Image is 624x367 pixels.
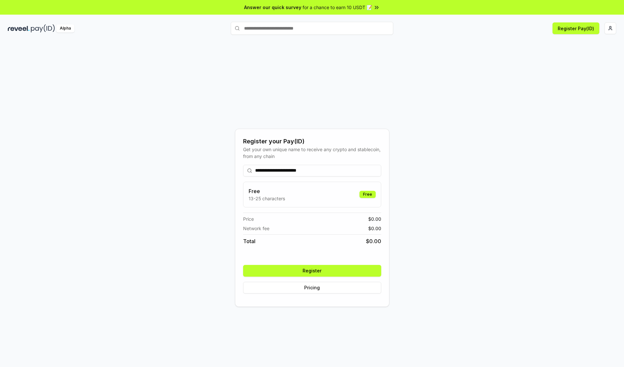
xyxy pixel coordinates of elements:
[243,216,254,222] span: Price
[368,225,381,232] span: $ 0.00
[243,225,269,232] span: Network fee
[552,22,599,34] button: Register Pay(ID)
[243,237,255,245] span: Total
[31,24,55,33] img: pay_id
[243,282,381,294] button: Pricing
[243,146,381,160] div: Get your own unique name to receive any crypto and stablecoin, from any chain
[359,191,376,198] div: Free
[249,195,285,202] p: 13-25 characters
[366,237,381,245] span: $ 0.00
[244,4,301,11] span: Answer our quick survey
[243,137,381,146] div: Register your Pay(ID)
[249,187,285,195] h3: Free
[243,265,381,277] button: Register
[56,24,74,33] div: Alpha
[303,4,372,11] span: for a chance to earn 10 USDT 📝
[368,216,381,222] span: $ 0.00
[8,24,30,33] img: reveel_dark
